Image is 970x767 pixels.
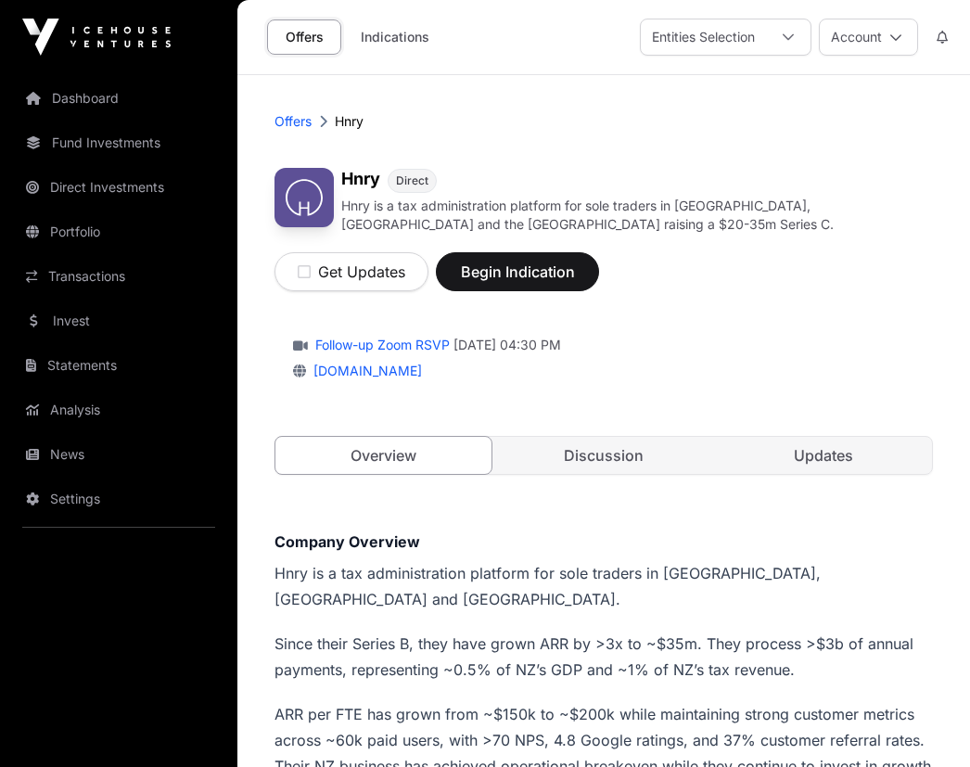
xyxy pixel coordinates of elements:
[275,437,932,474] nav: Tabs
[312,336,450,354] a: Follow-up Zoom RSVP
[15,345,223,386] a: Statements
[716,437,932,474] a: Updates
[15,300,223,341] a: Invest
[453,336,561,354] span: [DATE] 04:30 PM
[274,436,492,475] a: Overview
[274,532,420,551] strong: Company Overview
[267,19,341,55] a: Offers
[274,112,312,131] a: Offers
[15,167,223,208] a: Direct Investments
[15,122,223,163] a: Fund Investments
[819,19,918,56] button: Account
[15,479,223,519] a: Settings
[436,271,599,289] a: Begin Indication
[641,19,766,55] div: Entities Selection
[459,261,576,283] span: Begin Indication
[306,363,422,378] a: [DOMAIN_NAME]
[436,252,599,291] button: Begin Indication
[274,168,334,227] img: Hnry
[877,678,970,767] iframe: Chat Widget
[15,256,223,297] a: Transactions
[335,112,364,131] p: Hnry
[15,390,223,430] a: Analysis
[22,19,171,56] img: Icehouse Ventures Logo
[341,168,380,193] h1: Hnry
[274,631,933,683] p: Since their Series B, they have grown ARR by >3x to ~$35m. They process >$3b of annual payments, ...
[349,19,441,55] a: Indications
[15,78,223,119] a: Dashboard
[495,437,711,474] a: Discussion
[15,434,223,475] a: News
[274,252,428,291] button: Get Updates
[274,560,933,612] p: Hnry is a tax administration platform for sole traders in [GEOGRAPHIC_DATA], [GEOGRAPHIC_DATA] an...
[396,173,428,188] span: Direct
[15,211,223,252] a: Portfolio
[341,197,933,234] p: Hnry is a tax administration platform for sole traders in [GEOGRAPHIC_DATA], [GEOGRAPHIC_DATA] an...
